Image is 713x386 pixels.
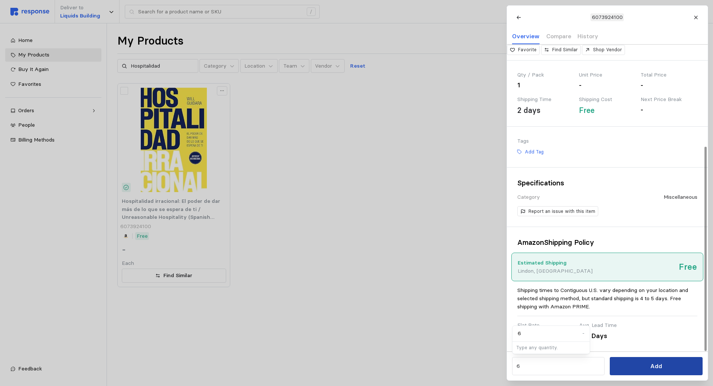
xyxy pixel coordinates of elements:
[517,286,697,311] p: Shipping times to Contiguous U.S. vary depending on your location and selected shipping method, b...
[593,46,622,53] p: Shop Vendor
[517,237,697,247] h3: Amazon Shipping Policy
[610,357,702,375] button: Add
[517,178,697,188] h3: Specifications
[517,137,697,145] div: Tags
[582,45,625,55] button: Shop Vendor
[524,149,543,155] p: Add Tag
[546,32,571,41] p: Compare
[517,80,574,90] div: 1
[516,360,600,373] input: Qty
[507,45,540,55] button: Favorite
[517,105,540,116] div: 2 days
[641,80,697,90] div: -
[579,95,635,104] div: Shipping Cost
[641,105,697,115] div: -
[513,146,546,157] button: Add Tag
[579,105,595,116] div: Free
[518,259,593,267] p: Estimated Shipping
[577,32,598,41] p: History
[541,45,580,55] button: Find Similar
[528,208,595,215] p: Report an issue with this item
[663,193,697,201] div: Miscellaneous
[516,344,586,351] p: Type any quantity.
[579,321,635,330] div: Avg. Lead Time
[517,71,574,79] div: Qty / Pack
[552,46,577,53] p: Find Similar
[579,80,635,90] div: -
[518,46,537,53] p: Favorite
[517,193,540,201] div: Category
[582,330,585,338] p: -
[517,206,598,216] button: Report an issue with this item
[518,267,593,275] p: Lindon, [GEOGRAPHIC_DATA]
[517,321,574,330] div: Flat Rate
[641,71,697,79] div: Total Price
[518,330,521,338] p: 6
[641,95,697,104] div: Next Price Break
[650,361,662,371] p: Add
[579,331,635,341] div: 4-5 Days
[579,71,635,79] div: Unit Price
[517,95,574,104] div: Shipping Time
[512,32,540,41] p: Overview
[592,13,622,22] p: 6073924100
[678,261,697,273] h2: Free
